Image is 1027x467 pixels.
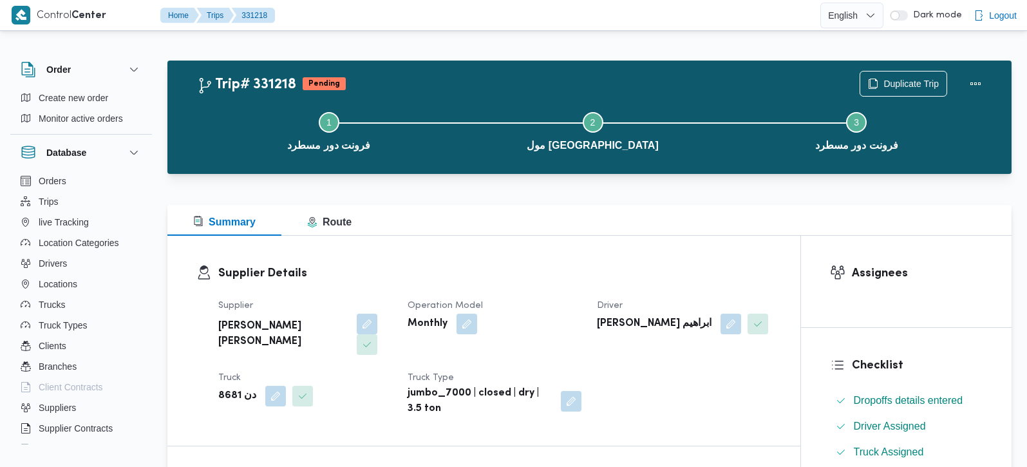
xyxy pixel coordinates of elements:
button: Suppliers [15,397,147,418]
span: Trips [39,194,59,209]
button: Database [21,145,142,160]
span: Location Categories [39,235,119,251]
span: Truck Type [408,374,454,382]
span: Dark mode [908,10,962,21]
b: Pending [308,80,340,88]
b: [PERSON_NAME] [PERSON_NAME] [218,319,348,350]
span: Summary [193,216,256,227]
span: Driver [597,301,623,310]
button: Truck Assigned [831,442,983,462]
h3: Order [46,62,71,77]
div: Order [10,88,152,134]
span: Clients [39,338,66,354]
span: Client Contracts [39,379,103,395]
span: 1 [326,117,332,128]
span: 3 [854,117,859,128]
span: 2 [590,117,596,128]
button: مول [GEOGRAPHIC_DATA] [461,97,725,164]
b: Monthly [408,316,448,332]
span: Orders [39,173,66,189]
button: Devices [15,439,147,459]
span: Devices [39,441,71,457]
span: Truck [218,374,241,382]
button: Trips [196,8,234,23]
button: Dropoffs details entered [831,390,983,411]
button: Monitor active orders [15,108,147,129]
button: 331218 [231,8,275,23]
h2: Trip# 331218 [197,77,296,93]
img: X8yXhbKr1z7QwAAAABJRU5ErkJggg== [12,6,30,24]
span: Supplier [218,301,253,310]
span: Duplicate Trip [883,76,939,91]
iframe: chat widget [13,415,54,454]
span: Create new order [39,90,108,106]
b: دن 8681 [218,388,256,404]
span: Dropoffs details entered [854,395,963,406]
button: live Tracking [15,212,147,233]
button: Actions [963,71,988,97]
button: Clients [15,336,147,356]
span: Supplier Contracts [39,421,113,436]
span: Driver Assigned [854,419,926,434]
button: Create new order [15,88,147,108]
span: Truck Assigned [854,444,924,460]
button: Truck Types [15,315,147,336]
span: Drivers [39,256,67,271]
span: Branches [39,359,77,374]
span: Trucks [39,297,65,312]
span: Route [307,216,352,227]
span: فرونت دور مسطرد [287,138,370,153]
span: Truck Assigned [854,446,924,457]
button: Duplicate Trip [860,71,947,97]
span: Dropoffs details entered [854,393,963,408]
button: Supplier Contracts [15,418,147,439]
span: فرونت دور مسطرد [815,138,898,153]
span: Operation Model [408,301,483,310]
button: Client Contracts [15,377,147,397]
button: Home [160,8,199,23]
button: Orders [15,171,147,191]
span: مول [GEOGRAPHIC_DATA] [527,138,658,153]
span: Pending [303,77,346,90]
b: Center [71,11,106,21]
span: Suppliers [39,400,76,415]
h3: Supplier Details [218,265,771,282]
button: Driver Assigned [831,416,983,437]
h3: Checklist [852,357,983,374]
button: فرونت دور مسطرد [724,97,988,164]
span: live Tracking [39,214,89,230]
span: Monitor active orders [39,111,123,126]
button: Order [21,62,142,77]
span: Truck Types [39,318,87,333]
button: Branches [15,356,147,377]
button: فرونت دور مسطرد [197,97,461,164]
span: Locations [39,276,77,292]
button: Logout [968,3,1022,28]
h3: Assignees [852,265,983,282]
div: Database [10,171,152,450]
button: Trips [15,191,147,212]
button: Location Categories [15,233,147,253]
h3: Database [46,145,86,160]
span: Driver Assigned [854,421,926,432]
b: [PERSON_NAME] ابراهيم [597,316,711,332]
b: jumbo_7000 | closed | dry | 3.5 ton [408,386,552,417]
button: Locations [15,274,147,294]
button: Drivers [15,253,147,274]
span: Logout [989,8,1017,23]
button: Trucks [15,294,147,315]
